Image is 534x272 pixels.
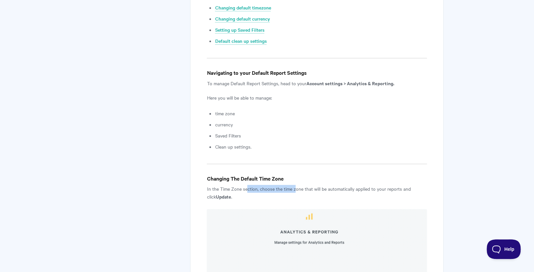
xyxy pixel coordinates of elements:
li: currency [215,120,427,128]
a: Changing default currency [215,15,270,23]
iframe: Toggle Customer Support [487,239,521,259]
h4: Changing The Default Time Zone [207,174,427,183]
li: time zone [215,109,427,117]
a: Setting up Saved Filters [215,26,264,34]
h4: Navigating to your Default Report Settings [207,69,427,77]
strong: Account settings > Analytics & Reporting. [306,80,394,87]
p: In the Time Zone section, choose the time zone that will be automatically applied to your reports... [207,185,427,200]
strong: Update [216,193,231,200]
li: Saved Filters [215,132,427,139]
a: Changing default timezone [215,4,271,11]
p: To manage Default Report Settings, head to your [207,79,427,87]
li: Clean up settings. [215,143,427,151]
a: Default clean up settings [215,38,267,45]
p: Here you will be able to manage: [207,94,427,102]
